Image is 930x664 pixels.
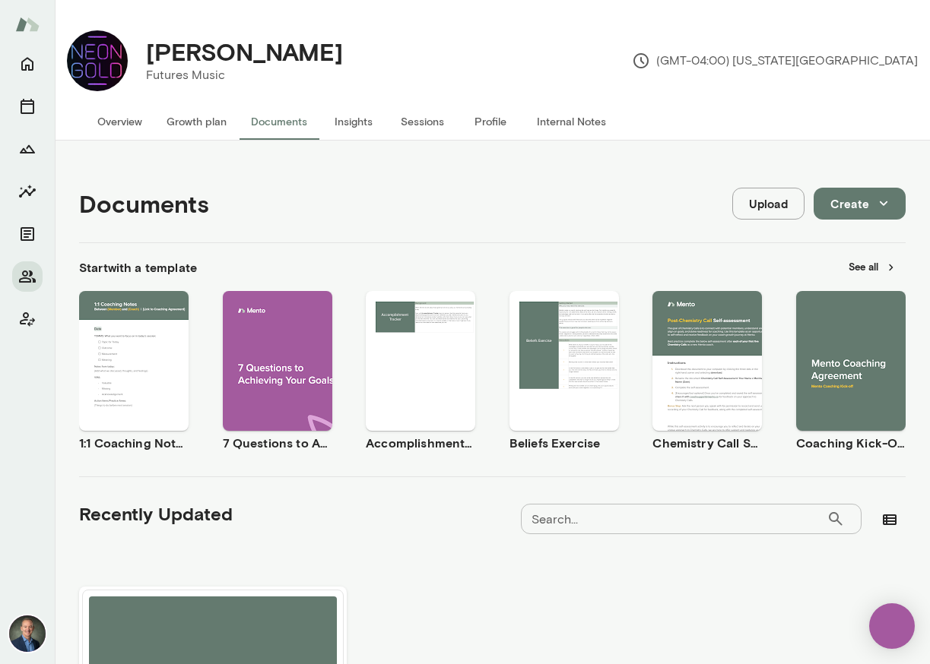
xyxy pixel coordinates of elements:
img: Mento [15,10,40,39]
button: Home [12,49,43,79]
h6: Coaching Kick-Off | Coaching Agreement [796,434,906,452]
button: Upload [732,188,805,220]
img: Derek Davies [67,30,128,91]
h4: Documents [79,189,209,218]
button: Overview [85,103,154,140]
button: Insights [319,103,388,140]
h4: [PERSON_NAME] [146,37,343,66]
button: Profile [456,103,525,140]
button: Insights [12,176,43,207]
h6: Beliefs Exercise [509,434,619,452]
button: Growth plan [154,103,239,140]
button: Sessions [388,103,456,140]
h6: 1:1 Coaching Notes [79,434,189,452]
p: Futures Music [146,66,343,84]
button: Sessions [12,91,43,122]
h5: Recently Updated [79,501,233,526]
button: Internal Notes [525,103,618,140]
p: (GMT-04:00) [US_STATE][GEOGRAPHIC_DATA] [632,52,918,70]
button: Members [12,261,43,292]
button: Growth Plan [12,134,43,164]
button: Client app [12,304,43,334]
img: Michael Alden [9,615,46,652]
h6: Accomplishment Tracker [366,434,475,452]
button: See all [840,255,906,279]
button: Create [814,188,906,220]
h6: 7 Questions to Achieving Your Goals [223,434,332,452]
h6: Start with a template [79,258,197,277]
button: Documents [239,103,319,140]
h6: Chemistry Call Self-Assessment [Coaches only] [652,434,762,452]
button: Documents [12,219,43,249]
